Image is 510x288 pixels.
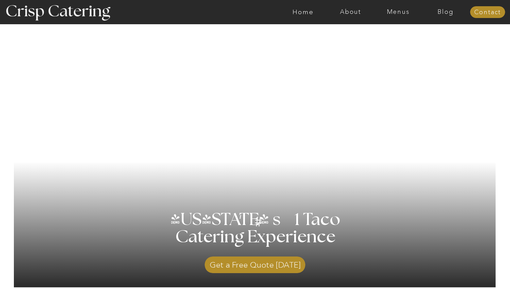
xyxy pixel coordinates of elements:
a: Blog [422,9,469,16]
a: About [327,9,374,16]
h3: ' [227,211,255,228]
iframe: podium webchat widget bubble [441,253,510,288]
a: Contact [470,9,505,16]
h1: [US_STATE] s 1 Taco Catering Experience [167,211,344,263]
a: Menus [374,9,422,16]
a: Get a Free Quote [DATE] [205,253,305,273]
h3: # [239,215,279,235]
a: Home [279,9,327,16]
